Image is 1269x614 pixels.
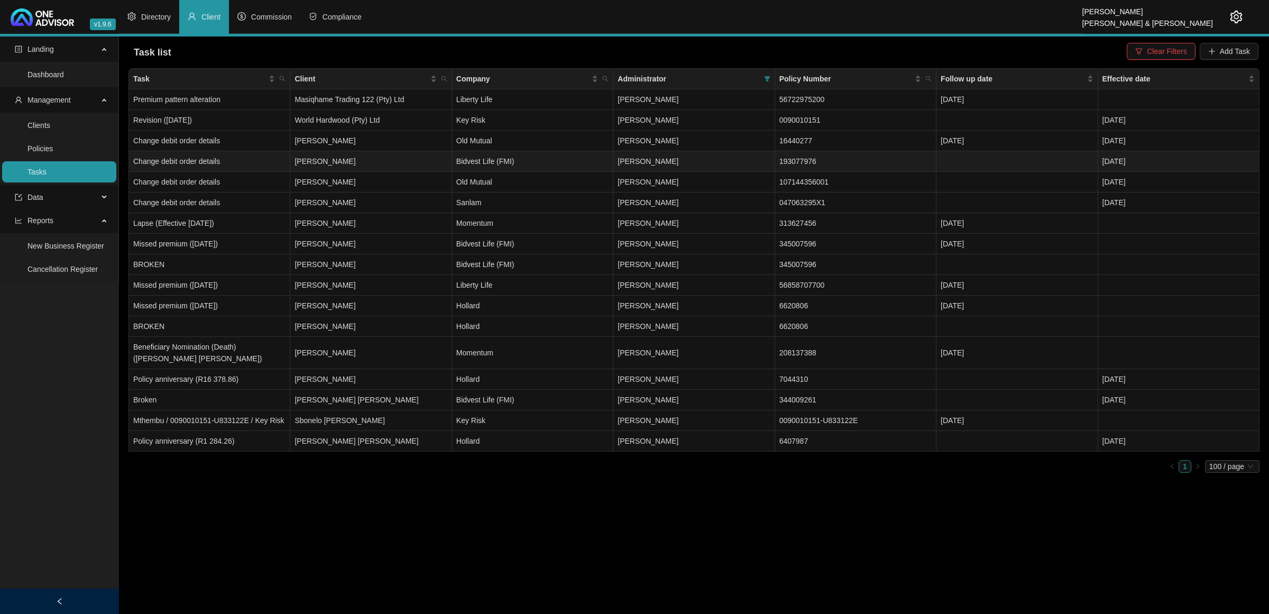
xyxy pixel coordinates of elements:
td: [PERSON_NAME] [PERSON_NAME] [290,431,452,452]
span: safety [309,12,317,21]
span: plus [1208,48,1216,55]
span: [PERSON_NAME] [618,437,678,445]
span: Landing [27,45,54,53]
span: line-chart [15,217,22,224]
td: Missed premium ([DATE]) [129,275,290,296]
span: right [1194,463,1201,470]
span: [PERSON_NAME] [618,219,678,227]
td: 0090010151 [775,110,936,131]
span: [PERSON_NAME] [618,95,678,104]
td: [PERSON_NAME] [290,316,452,337]
td: Old Mutual [452,172,613,193]
td: Hollard [452,296,613,316]
td: Premium pattern alteration [129,89,290,110]
td: [PERSON_NAME] [290,172,452,193]
td: [DATE] [936,213,1098,234]
td: 0090010151-U833122E [775,410,936,431]
td: 344009261 [775,390,936,410]
td: 6620806 [775,296,936,316]
td: [DATE] [936,296,1098,316]
span: Client [295,73,428,85]
span: profile [15,45,22,53]
span: [PERSON_NAME] [618,178,678,186]
td: Change debit order details [129,151,290,172]
td: 313627456 [775,213,936,234]
td: [DATE] [1098,369,1259,390]
span: import [15,194,22,201]
th: Task [129,69,290,89]
span: Management [27,96,71,104]
td: Beneficiary Nomination (Death) ([PERSON_NAME] [PERSON_NAME]) [129,337,290,369]
div: Page Size [1205,460,1259,473]
td: BROKEN [129,316,290,337]
td: 208137388 [775,337,936,369]
td: Policy anniversary (R16 378.86) [129,369,290,390]
td: Change debit order details [129,193,290,213]
td: Liberty Life [452,89,613,110]
td: [DATE] [1098,110,1259,131]
td: Revision ([DATE]) [129,110,290,131]
span: Policy Number [779,73,913,85]
span: Follow up date [941,73,1084,85]
span: Client [201,13,220,21]
span: [PERSON_NAME] [618,260,678,269]
th: Client [290,69,452,89]
td: [PERSON_NAME] [290,369,452,390]
span: [PERSON_NAME] [618,416,678,425]
td: Bidvest Life (FMI) [452,234,613,254]
th: Follow up date [936,69,1098,89]
span: search [602,76,609,82]
td: Missed premium ([DATE]) [129,234,290,254]
span: search [439,71,449,87]
span: Task list [134,47,171,58]
button: right [1191,460,1204,473]
td: [DATE] [936,410,1098,431]
th: Policy Number [775,69,936,89]
td: Broken [129,390,290,410]
span: [PERSON_NAME] [618,396,678,404]
td: BROKEN [129,254,290,275]
td: 16440277 [775,131,936,151]
td: Bidvest Life (FMI) [452,151,613,172]
td: 56722975200 [775,89,936,110]
span: setting [1230,11,1243,23]
img: 2df55531c6924b55f21c4cf5d4484680-logo-light.svg [11,8,74,26]
td: Hollard [452,431,613,452]
div: [PERSON_NAME] [1082,3,1213,14]
span: v1.9.6 [90,19,116,30]
td: Bidvest Life (FMI) [452,254,613,275]
td: [DATE] [1098,193,1259,213]
a: Cancellation Register [27,265,98,273]
span: [PERSON_NAME] [618,281,678,289]
span: [PERSON_NAME] [618,157,678,166]
span: left [56,598,63,605]
span: left [1169,463,1175,470]
span: filter [764,76,770,82]
span: dollar [237,12,246,21]
td: World Hardwood (Pty) Ltd [290,110,452,131]
span: Add Task [1220,45,1250,57]
td: 56858707700 [775,275,936,296]
td: Hollard [452,316,613,337]
span: [PERSON_NAME] [618,116,678,124]
td: Hollard [452,369,613,390]
button: Add Task [1200,43,1258,60]
td: Key Risk [452,410,613,431]
td: [DATE] [936,275,1098,296]
td: 6407987 [775,431,936,452]
td: [DATE] [1098,131,1259,151]
span: filter [762,71,773,87]
span: setting [127,12,136,21]
span: 100 / page [1209,461,1255,472]
td: 7044310 [775,369,936,390]
td: [PERSON_NAME] [290,254,452,275]
td: [DATE] [1098,431,1259,452]
td: Lapse (Effective [DATE]) [129,213,290,234]
a: Tasks [27,168,47,176]
span: [PERSON_NAME] [618,301,678,310]
td: [DATE] [936,337,1098,369]
span: Effective date [1102,73,1246,85]
span: Reports [27,216,53,225]
span: [PERSON_NAME] [618,322,678,331]
a: New Business Register [27,242,104,250]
